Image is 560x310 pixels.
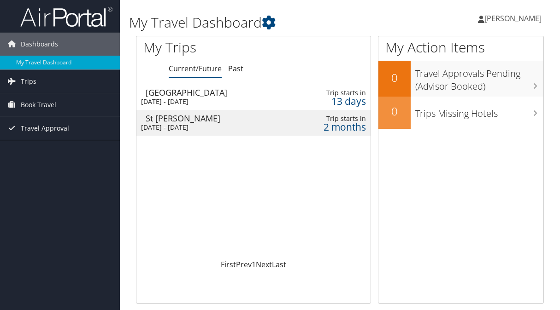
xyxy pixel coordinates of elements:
div: Trip starts in [311,89,366,97]
a: Prev [236,259,252,270]
span: Dashboards [21,33,58,56]
div: [DATE] - [DATE] [141,98,278,106]
h2: 0 [378,70,411,86]
a: Past [228,63,243,74]
a: Current/Future [169,63,222,74]
div: [GEOGRAPHIC_DATA] [146,88,283,97]
span: Book Travel [21,93,56,116]
a: First [221,259,236,270]
h2: 0 [378,103,411,119]
a: Last [272,259,286,270]
a: 1 [252,259,256,270]
a: 0Trips Missing Hotels [378,97,543,129]
div: [DATE] - [DATE] [141,123,278,132]
img: airportal-logo.png [20,6,112,28]
div: 13 days [311,97,366,105]
h3: Trips Missing Hotels [415,103,543,120]
a: 0Travel Approvals Pending (Advisor Booked) [378,61,543,96]
h1: My Trips [143,38,266,57]
div: St [PERSON_NAME] [146,114,283,122]
h1: My Action Items [378,38,543,57]
h3: Travel Approvals Pending (Advisor Booked) [415,63,543,93]
span: Trips [21,70,36,93]
span: Travel Approval [21,117,69,140]
a: Next [256,259,272,270]
h1: My Travel Dashboard [129,13,410,32]
span: [PERSON_NAME] [484,13,542,23]
div: 2 months [311,123,366,131]
div: Trip starts in [311,115,366,123]
a: [PERSON_NAME] [478,5,551,32]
